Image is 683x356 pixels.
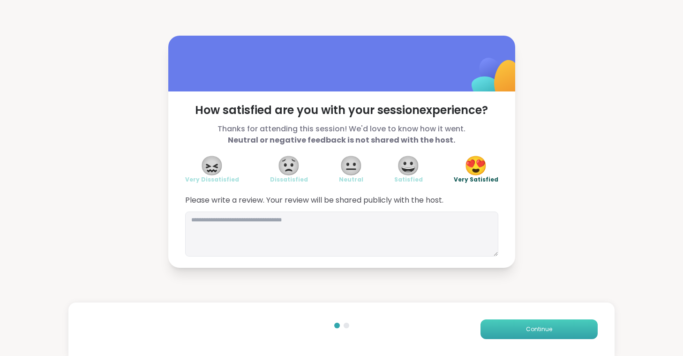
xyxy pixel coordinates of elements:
span: Very Dissatisfied [185,176,239,183]
span: 😟 [277,157,300,174]
span: Thanks for attending this session! We'd love to know how it went. [185,123,498,146]
span: Satisfied [394,176,423,183]
img: ShareWell Logomark [450,33,543,127]
span: 😍 [464,157,488,174]
span: 😐 [339,157,363,174]
span: Dissatisfied [270,176,308,183]
span: 😖 [200,157,224,174]
span: 😀 [397,157,420,174]
span: How satisfied are you with your session experience? [185,103,498,118]
span: Very Satisfied [454,176,498,183]
span: Please write a review. Your review will be shared publicly with the host. [185,195,498,206]
span: Continue [526,325,552,333]
button: Continue [480,319,598,339]
span: Neutral [339,176,363,183]
b: Neutral or negative feedback is not shared with the host. [228,135,455,145]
